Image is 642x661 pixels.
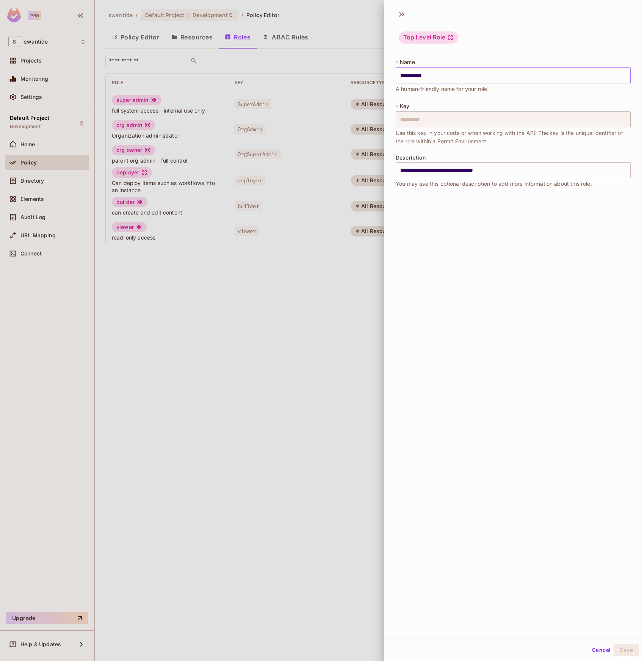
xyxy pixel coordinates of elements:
button: Cancel [589,644,614,656]
span: Description [396,155,426,161]
span: Key [400,103,409,109]
div: Top Level Role [399,31,458,44]
span: Use this key in your code or when working with the API. The key is the unique identifier of the r... [396,129,631,146]
span: Name [400,59,415,65]
span: You may use this optional description to add more information about this role. [396,180,592,188]
button: Save [614,644,639,656]
span: A human-friendly name for your role [396,85,487,93]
